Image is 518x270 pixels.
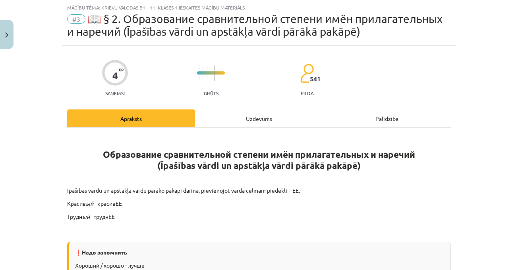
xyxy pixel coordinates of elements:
[199,67,199,69] img: icon-short-line-57e1e144782c952c97e751825c79c345078a6d821885a25fce030b3d8c18986b.svg
[195,109,323,127] div: Uzdevums
[222,67,223,69] img: icon-short-line-57e1e144782c952c97e751825c79c345078a6d821885a25fce030b3d8c18986b.svg
[222,77,223,79] img: icon-short-line-57e1e144782c952c97e751825c79c345078a6d821885a25fce030b3d8c18986b.svg
[204,90,218,96] p: Grūts
[157,160,361,171] strong: (Īpašības vārdi un apstākļa vārdi pārākā pakāpē)
[5,33,8,38] img: icon-close-lesson-0947bae3869378f0d4975bcd49f059093ad1ed9edebbc8119c70593378902aed.svg
[215,65,215,81] img: icon-long-line-d9ea69661e0d244f92f715978eff75569469978d946b2353a9bb055b3ed8787d.svg
[300,63,314,83] img: students-c634bb4e5e11cddfef0936a35e636f08e4e9abd3cc4e673bd6f9a4125e45ecb1.svg
[310,75,321,82] span: 541
[75,261,445,270] p: Хороший / хорошо - лучше
[67,5,451,10] div: Mācību tēma: Krievu valodas b1 - 11. klases 1.ieskaites mācību materiāls
[218,67,219,69] img: icon-short-line-57e1e144782c952c97e751825c79c345078a6d821885a25fce030b3d8c18986b.svg
[75,249,127,256] strong: ❗Надо запомнить
[67,109,195,127] div: Apraksts
[207,77,207,79] img: icon-short-line-57e1e144782c952c97e751825c79c345078a6d821885a25fce030b3d8c18986b.svg
[301,90,313,96] p: pilda
[199,77,199,79] img: icon-short-line-57e1e144782c952c97e751825c79c345078a6d821885a25fce030b3d8c18986b.svg
[211,67,211,69] img: icon-short-line-57e1e144782c952c97e751825c79c345078a6d821885a25fce030b3d8c18986b.svg
[118,67,124,72] span: XP
[103,149,415,160] strong: Образование сравнительной степени имён прилагательных и наречий
[86,200,93,207] i: ый
[203,77,203,79] img: icon-short-line-57e1e144782c952c97e751825c79c345078a6d821885a25fce030b3d8c18986b.svg
[67,213,451,221] p: Трудн – труднЕЕ
[112,70,118,81] div: 4
[207,67,207,69] img: icon-short-line-57e1e144782c952c97e751825c79c345078a6d821885a25fce030b3d8c18986b.svg
[211,77,211,79] img: icon-short-line-57e1e144782c952c97e751825c79c345078a6d821885a25fce030b3d8c18986b.svg
[102,90,128,96] p: Saņemsi
[218,77,219,79] img: icon-short-line-57e1e144782c952c97e751825c79c345078a6d821885a25fce030b3d8c18986b.svg
[323,109,451,127] div: Palīdzība
[203,67,203,69] img: icon-short-line-57e1e144782c952c97e751825c79c345078a6d821885a25fce030b3d8c18986b.svg
[67,199,451,208] p: Красив – красивЕЕ
[67,186,451,195] p: Īpašības vārdu un apstākļa vārdu pārāko pakāpi darina, pievienojot vārda celmam piedēkli – ЕЕ.
[67,12,443,38] span: 📖 § 2. Образование сравнительной степени имён прилагательных и наречий (Īpašības vārdi un apstākļ...
[82,213,90,220] i: ый
[67,14,85,24] span: #3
